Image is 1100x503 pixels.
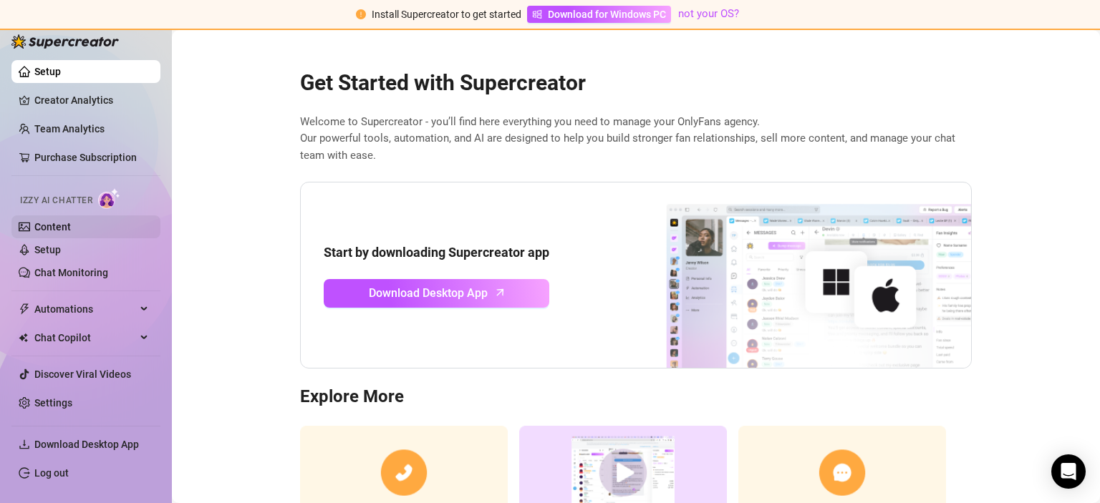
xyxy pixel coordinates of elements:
a: Setup [34,244,61,255]
img: download app [613,182,971,368]
a: Content [34,221,71,233]
span: Chat Copilot [34,326,136,349]
img: logo-BBDzfeDw.svg [11,34,119,49]
strong: Start by downloading Supercreator app [324,245,549,260]
span: download [19,439,30,450]
h3: Explore More [300,386,972,409]
img: Chat Copilot [19,333,28,343]
div: Open Intercom Messenger [1051,454,1086,489]
span: Install Supercreator to get started [372,9,521,20]
span: Izzy AI Chatter [20,194,92,207]
a: Chat Monitoring [34,267,108,278]
a: Team Analytics [34,123,105,135]
a: Download Desktop Apparrow-up [324,279,549,308]
a: Discover Viral Videos [34,368,131,380]
span: windows [532,9,542,19]
a: Settings [34,397,72,409]
span: Automations [34,298,136,321]
span: Download Desktop App [369,284,488,302]
a: Purchase Subscription [34,146,149,169]
span: Welcome to Supercreator - you’ll find here everything you need to manage your OnlyFans agency. Ou... [300,114,972,165]
span: Download Desktop App [34,439,139,450]
span: thunderbolt [19,303,30,315]
a: not your OS? [678,7,739,20]
span: arrow-up [492,284,508,301]
a: Log out [34,467,69,479]
a: Creator Analytics [34,89,149,112]
span: Download for Windows PC [548,6,666,22]
span: exclamation-circle [356,9,366,19]
a: Download for Windows PC [527,6,671,23]
img: AI Chatter [98,188,120,209]
h2: Get Started with Supercreator [300,69,972,97]
a: Setup [34,66,61,77]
